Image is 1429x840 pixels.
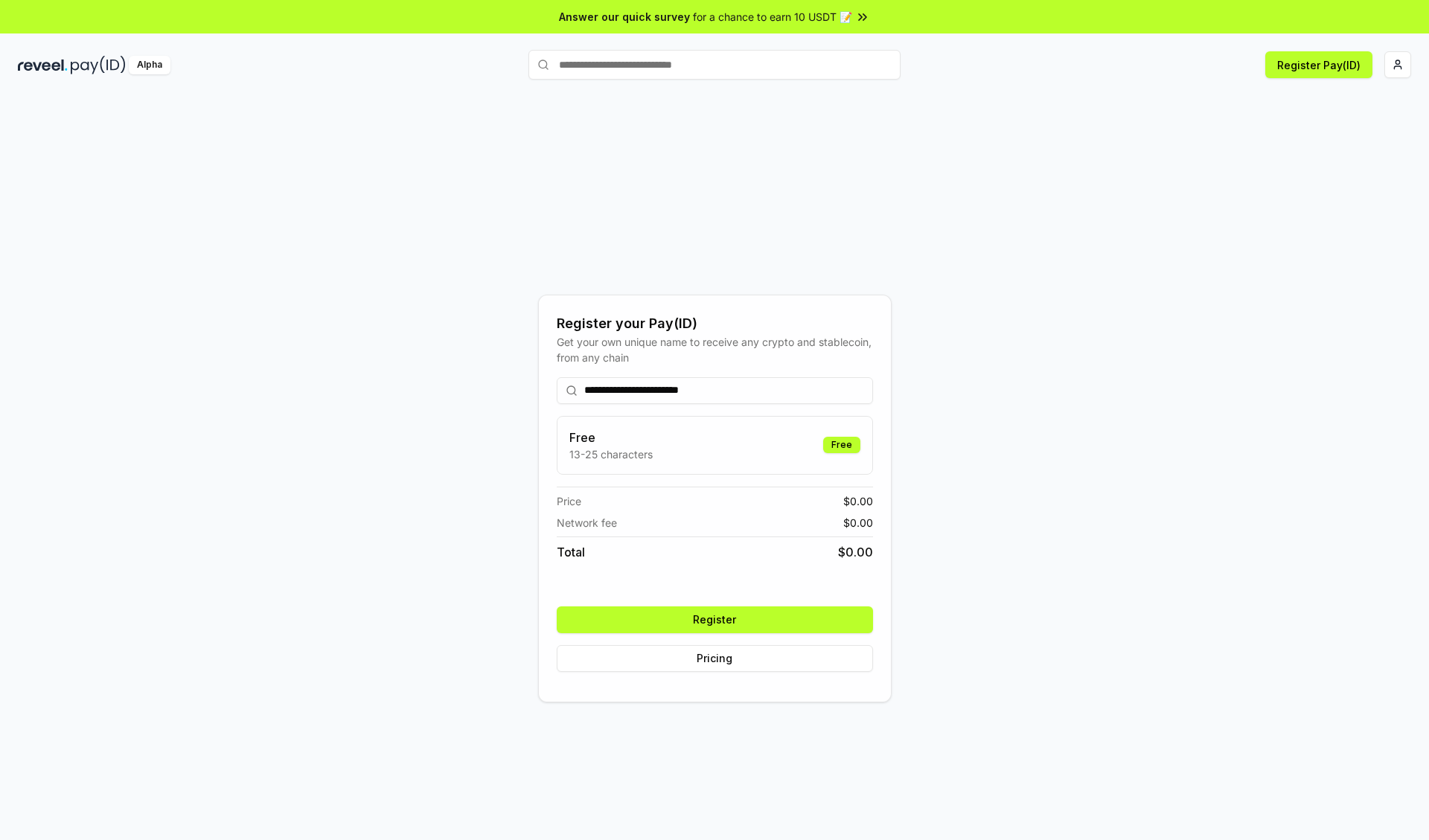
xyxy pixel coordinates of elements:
[129,56,170,74] div: Alpha
[569,429,653,446] h3: Free
[569,446,653,462] p: 13-25 characters
[843,493,873,509] span: $ 0.00
[18,56,68,74] img: reveel_dark
[557,606,873,633] button: Register
[557,645,873,672] button: Pricing
[557,334,873,365] div: Get your own unique name to receive any crypto and stablecoin, from any chain
[557,543,585,561] span: Total
[1265,51,1372,78] button: Register Pay(ID)
[693,9,852,25] span: for a chance to earn 10 USDT 📝
[838,543,873,561] span: $ 0.00
[843,515,873,530] span: $ 0.00
[71,56,126,74] img: pay_id
[559,9,690,25] span: Answer our quick survey
[823,437,860,453] div: Free
[557,515,617,530] span: Network fee
[557,493,581,509] span: Price
[557,313,873,334] div: Register your Pay(ID)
